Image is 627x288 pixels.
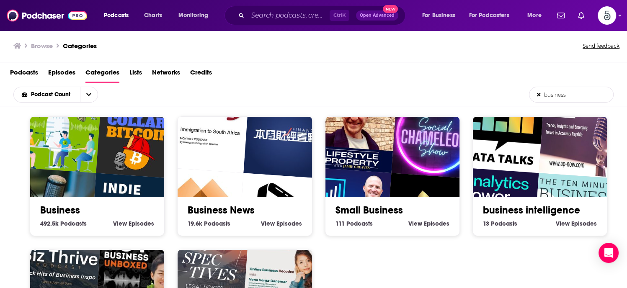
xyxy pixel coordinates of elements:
img: The Social Chameleon Show [391,93,477,179]
a: Networks [152,66,180,83]
span: 111 [335,220,345,227]
a: Business [40,204,80,216]
button: Send feedback [580,40,622,52]
div: Search podcasts, credits, & more... [232,6,413,25]
span: Episodes [571,220,597,227]
span: View [408,220,422,227]
span: Podcasts [104,10,129,21]
a: Show notifications dropdown [575,8,588,23]
span: For Podcasters [469,10,509,21]
a: View business intelligence Episodes [556,220,597,227]
button: open menu [14,92,80,98]
span: Podcasts [60,220,87,227]
a: 111 Small Business Podcasts [335,220,373,227]
a: Categories [85,66,119,83]
a: business intelligence [483,204,580,216]
a: Podcasts [10,66,38,83]
img: Blue Collar Bitcoin [96,93,182,179]
span: Logged in as Spiral5-G2 [598,6,616,25]
a: View Small Business Episodes [408,220,449,227]
span: Podcast Count [31,92,73,98]
img: Lifestyle Property [311,87,397,173]
img: User Profile [598,6,616,25]
h3: Browse [31,42,53,50]
button: open menu [98,9,139,22]
span: Episodes [424,220,449,227]
a: 19.6k Business News Podcasts [188,220,230,227]
a: Categories [63,42,97,50]
button: Show profile menu [598,6,616,25]
img: Bitcoin kisokos [16,87,102,173]
a: Business News [188,204,255,216]
span: New [383,5,398,13]
button: open menu [173,9,219,22]
img: Data Talks [459,87,544,173]
span: View [261,220,275,227]
span: Charts [144,10,162,21]
button: open menu [416,9,466,22]
span: Monitoring [178,10,208,21]
img: APNow [539,93,624,179]
a: View Business Episodes [113,220,154,227]
h2: Choose List sort [13,87,111,103]
span: Open Advanced [360,13,395,18]
a: Show notifications dropdown [554,8,568,23]
span: Episodes [129,220,154,227]
span: For Business [422,10,455,21]
a: Credits [190,66,212,83]
a: 492.5k Business Podcasts [40,220,87,227]
a: Small Business [335,204,403,216]
input: Search podcasts, credits, & more... [248,9,330,22]
button: open menu [521,9,552,22]
span: 492.5k [40,220,59,227]
span: Podcasts [346,220,373,227]
button: open menu [464,9,521,22]
span: View [113,220,127,227]
img: Podchaser - Follow, Share and Rate Podcasts [7,8,87,23]
span: Ctrl K [330,10,349,21]
span: More [527,10,542,21]
span: Podcasts [491,220,517,227]
span: 13 [483,220,489,227]
button: open menu [80,87,98,102]
button: Open AdvancedNew [356,10,398,21]
div: Open Intercom Messenger [599,243,619,263]
span: View [556,220,570,227]
img: 本周财经看点 [244,93,330,179]
a: 13 business intelligence Podcasts [483,220,517,227]
a: Lists [129,66,142,83]
span: 19.6k [188,220,202,227]
span: Episodes [276,220,302,227]
img: Immigration South Africa Blog [163,87,249,173]
span: Podcasts [204,220,230,227]
a: Episodes [48,66,75,83]
a: View Business News Episodes [261,220,302,227]
a: Charts [139,9,167,22]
